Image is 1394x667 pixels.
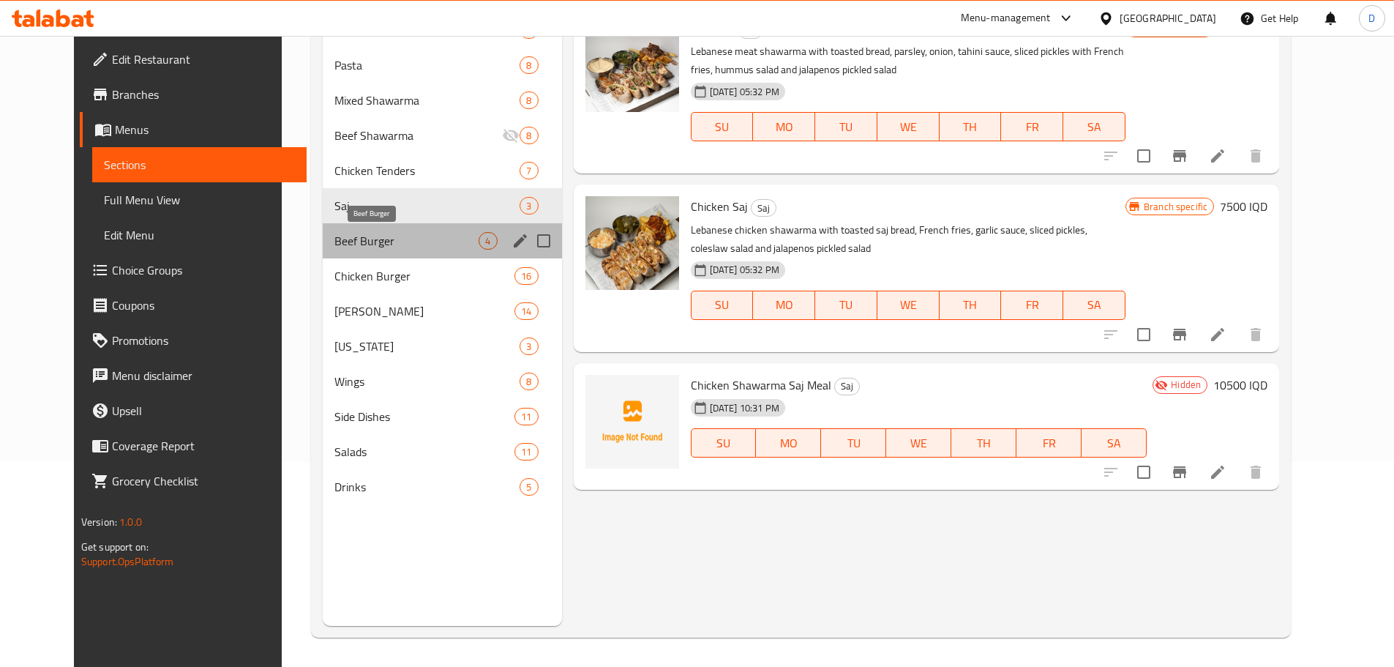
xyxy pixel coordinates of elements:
span: SA [1069,116,1120,138]
div: Beef Burger4edit [323,223,562,258]
img: Chicken Saj [585,196,679,290]
span: Branch specific [1138,200,1213,214]
span: Select to update [1128,319,1159,350]
span: Coupons [112,297,295,314]
p: Lebanese chicken shawarma with toasted saj bread, French fries, garlic sauce, sliced pickles, col... [691,221,1125,258]
div: items [479,232,497,250]
span: Pasta [334,56,520,74]
span: Hidden [1165,378,1207,392]
div: items [520,478,538,496]
button: MO [753,291,815,320]
a: Menu disclaimer [80,358,307,393]
button: WE [886,428,951,458]
span: Mixed Shawarma [334,92,520,109]
span: 7 [520,164,537,178]
div: Saj [751,199,776,217]
span: Upsell [112,402,295,420]
span: SU [697,433,751,454]
button: Branch-specific-item [1162,455,1197,490]
span: Select to update [1128,457,1159,488]
button: SU [691,428,757,458]
button: MO [753,112,815,141]
span: [DATE] 10:31 PM [704,401,785,415]
a: Upsell [80,393,307,428]
button: WE [877,112,940,141]
div: Salads11 [323,434,562,469]
span: TU [827,433,880,454]
span: Chicken Saj [691,195,748,217]
div: Mixed Shawarma8 [323,83,562,118]
span: MO [759,294,809,316]
span: Wings [334,373,520,390]
img: Chicken Shawarma Saj Meal [585,375,679,469]
div: Pasta8 [323,48,562,83]
span: Drinks [334,478,520,496]
button: TH [951,428,1016,458]
div: Saj3 [323,188,562,223]
div: Saj [834,378,860,395]
span: WE [883,294,934,316]
span: TU [821,116,872,138]
button: Branch-specific-item [1162,317,1197,352]
span: Promotions [112,332,295,349]
span: 11 [515,445,537,459]
div: Saj [334,197,520,215]
span: TH [957,433,1011,454]
button: TU [821,428,886,458]
h6: 10500 IQD [1213,375,1267,395]
a: Edit menu item [1209,463,1226,481]
span: Menu disclaimer [112,367,295,384]
span: SU [697,294,748,316]
button: TH [940,112,1002,141]
span: [US_STATE] [334,338,520,355]
span: Saj [752,200,776,217]
span: Sections [104,156,295,174]
a: Coverage Report [80,428,307,463]
span: WE [883,116,934,138]
button: SU [691,112,754,141]
span: 8 [520,94,537,108]
button: FR [1001,291,1063,320]
span: Branches [112,86,295,103]
button: SU [691,291,754,320]
div: items [520,373,538,390]
button: FR [1001,112,1063,141]
div: Drinks5 [323,469,562,504]
div: Beef Shawarma8 [323,118,562,153]
span: Beef Burger [334,232,479,250]
span: 4 [479,234,496,248]
div: items [520,197,538,215]
h6: 7500 IQD [1220,196,1267,217]
img: Meat Saj [585,18,679,112]
span: Edit Restaurant [112,51,295,68]
span: [PERSON_NAME] [334,302,515,320]
span: Full Menu View [104,191,295,209]
nav: Menu sections [323,7,562,510]
span: FR [1007,294,1057,316]
a: Grocery Checklist [80,463,307,499]
a: Coupons [80,288,307,323]
a: Edit Menu [92,217,307,253]
button: SA [1063,112,1125,141]
button: FR [1016,428,1082,458]
a: Edit Restaurant [80,42,307,77]
span: WE [892,433,945,454]
span: TU [821,294,872,316]
a: Edit menu item [1209,326,1226,343]
a: Choice Groups [80,253,307,288]
span: SU [697,116,748,138]
div: [GEOGRAPHIC_DATA] [1120,10,1216,26]
h6: 8500 IQD [1220,18,1267,39]
span: 1.0.0 [119,513,142,532]
div: Chicken Burger16 [323,258,562,294]
span: Menus [115,121,295,138]
span: [DATE] 05:32 PM [704,263,785,277]
span: 8 [520,129,537,143]
span: Side Dishes [334,408,515,425]
span: MO [759,116,809,138]
span: Chicken Shawarma Saj Meal [691,374,831,396]
span: Chicken Tenders [334,162,520,179]
span: Salads [334,443,515,461]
